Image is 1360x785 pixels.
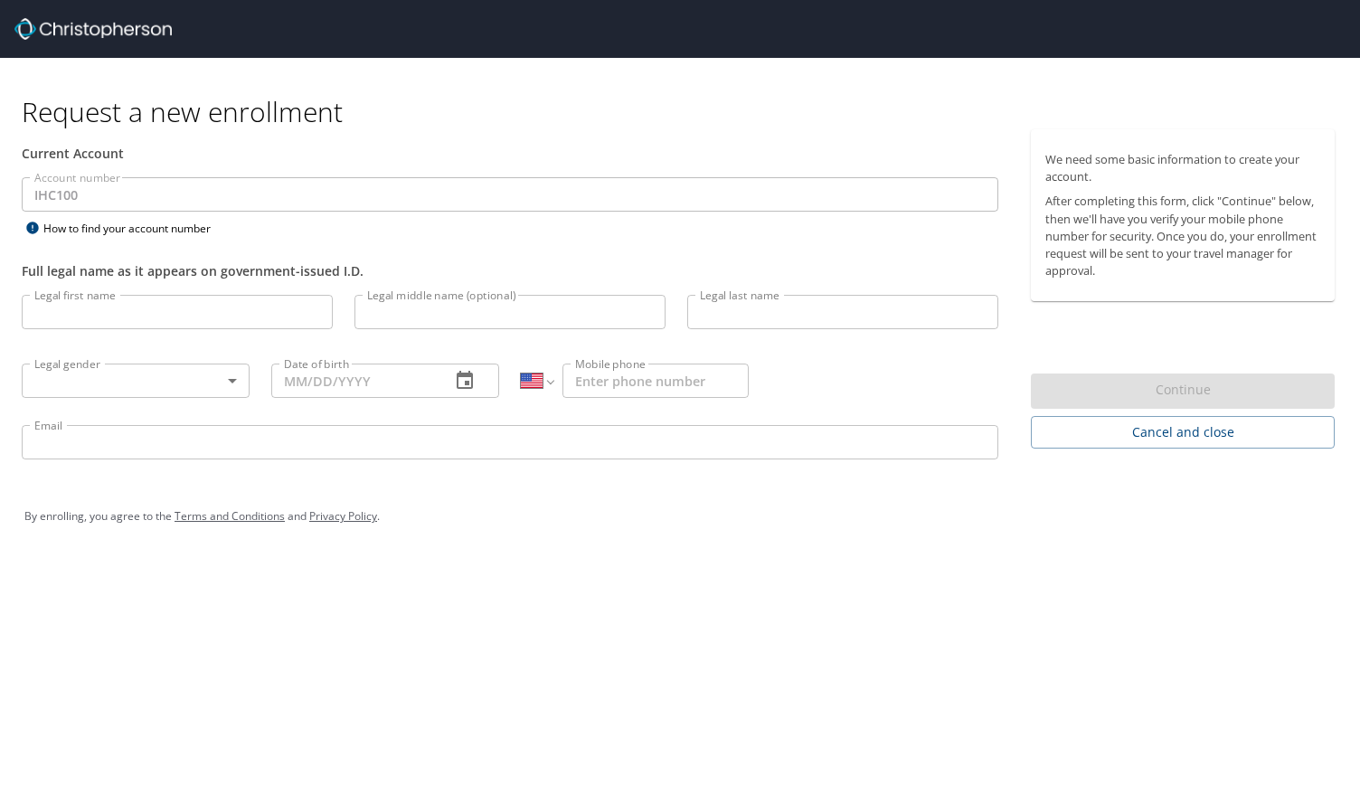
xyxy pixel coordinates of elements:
[22,217,248,240] div: How to find your account number
[309,508,377,524] a: Privacy Policy
[24,494,1336,539] div: By enrolling, you agree to the and .
[1031,416,1335,449] button: Cancel and close
[22,144,998,163] div: Current Account
[1045,151,1320,185] p: We need some basic information to create your account.
[1045,421,1320,444] span: Cancel and close
[14,18,172,40] img: cbt logo
[1045,193,1320,279] p: After completing this form, click "Continue" below, then we'll have you verify your mobile phone ...
[22,261,998,280] div: Full legal name as it appears on government-issued I.D.
[271,364,436,398] input: MM/DD/YYYY
[22,364,250,398] div: ​
[175,508,285,524] a: Terms and Conditions
[562,364,749,398] input: Enter phone number
[22,94,1349,129] h1: Request a new enrollment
